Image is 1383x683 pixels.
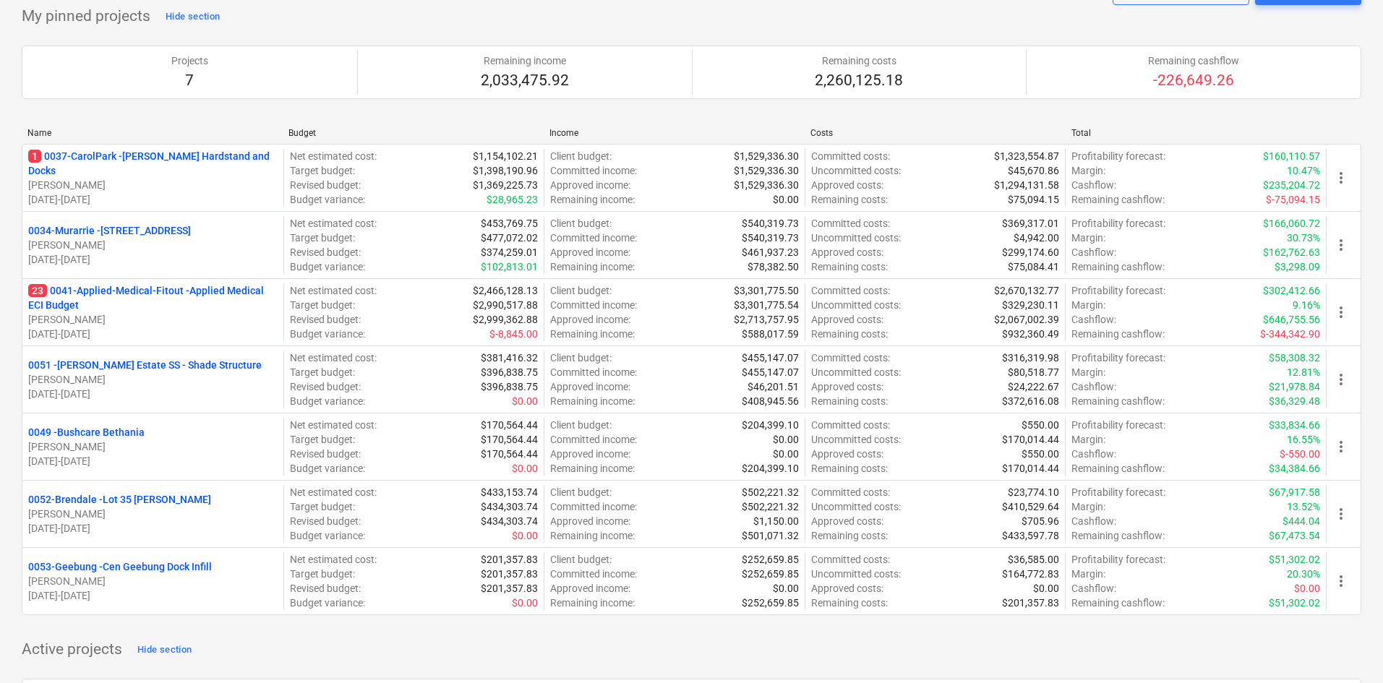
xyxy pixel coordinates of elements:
p: Approved income : [550,447,630,461]
p: 0051 - [PERSON_NAME] Estate SS - Shade Structure [28,358,262,372]
p: $502,221.32 [742,499,799,514]
p: $46,201.51 [748,379,799,394]
p: $0.00 [512,596,538,610]
p: Margin : [1071,432,1105,447]
div: Costs [810,128,1060,138]
p: Approved income : [550,379,630,394]
p: $588,017.59 [742,327,799,341]
p: Revised budget : [290,312,361,327]
p: $455,147.07 [742,365,799,379]
p: $170,564.44 [481,432,538,447]
p: $0.00 [1294,581,1320,596]
button: Hide section [134,638,195,661]
p: $201,357.83 [481,552,538,567]
p: $67,917.58 [1269,485,1320,499]
p: Committed income : [550,432,637,447]
p: Profitability forecast : [1071,149,1165,163]
p: Target budget : [290,499,355,514]
p: $33,834.66 [1269,418,1320,432]
p: -226,649.26 [1148,71,1239,91]
p: $201,357.83 [481,567,538,581]
span: 23 [28,284,47,297]
p: Budget variance : [290,327,365,341]
p: Uncommitted costs : [811,365,901,379]
p: Budget variance : [290,528,365,543]
span: more_vert [1332,438,1350,455]
iframe: Chat Widget [1311,614,1383,683]
div: 10037-CarolPark -[PERSON_NAME] Hardstand and Docks[PERSON_NAME][DATE]-[DATE] [28,149,278,207]
p: Remaining costs : [811,528,888,543]
p: $444.04 [1283,514,1320,528]
p: $381,416.32 [481,351,538,365]
p: $102,813.01 [481,259,538,274]
p: Remaining cashflow : [1071,528,1165,543]
p: $2,670,132.77 [994,283,1059,298]
p: $36,329.48 [1269,394,1320,408]
p: $550.00 [1022,447,1059,461]
p: Remaining costs : [811,596,888,610]
div: 0052-Brendale -Lot 35 [PERSON_NAME][PERSON_NAME][DATE]-[DATE] [28,492,278,536]
p: Budget variance : [290,259,365,274]
p: $235,204.72 [1263,178,1320,192]
p: [DATE] - [DATE] [28,387,278,401]
p: $164,772.83 [1002,567,1059,581]
p: Net estimated cost : [290,216,377,231]
p: $2,713,757.95 [734,312,799,327]
p: Revised budget : [290,581,361,596]
p: Approved income : [550,514,630,528]
p: Committed income : [550,499,637,514]
p: $170,564.44 [481,447,538,461]
p: $299,174.60 [1002,245,1059,259]
div: 230041-Applied-Medical-Fitout -Applied Medical ECI Budget[PERSON_NAME][DATE]-[DATE] [28,283,278,341]
p: Uncommitted costs : [811,231,901,245]
p: Committed costs : [811,485,890,499]
p: $502,221.32 [742,485,799,499]
p: 2,033,475.92 [481,71,569,91]
p: $204,399.10 [742,418,799,432]
p: $1,154,102.21 [473,149,538,163]
p: [PERSON_NAME] [28,574,278,588]
p: Committed income : [550,567,637,581]
p: Remaining cashflow : [1071,461,1165,476]
p: Remaining income : [550,394,635,408]
p: $540,319.73 [742,231,799,245]
p: 9.16% [1293,298,1320,312]
p: [PERSON_NAME] [28,439,278,454]
p: 30.73% [1287,231,1320,245]
p: Committed income : [550,365,637,379]
p: $51,302.02 [1269,552,1320,567]
p: Target budget : [290,432,355,447]
p: Remaining income : [550,461,635,476]
p: $24,222.67 [1008,379,1059,394]
p: $0.00 [1033,581,1059,596]
p: $-550.00 [1280,447,1320,461]
p: Target budget : [290,298,355,312]
p: $23,774.10 [1008,485,1059,499]
p: [DATE] - [DATE] [28,252,278,267]
p: Margin : [1071,365,1105,379]
p: $316,319.98 [1002,351,1059,365]
p: $1,294,131.58 [994,178,1059,192]
p: $4,942.00 [1014,231,1059,245]
div: Hide section [166,9,220,25]
p: Approved income : [550,245,630,259]
p: Remaining income : [550,259,635,274]
p: My pinned projects [22,7,150,27]
p: $-344,342.90 [1260,327,1320,341]
p: [DATE] - [DATE] [28,327,278,341]
p: Active projects [22,640,122,660]
p: Cashflow : [1071,379,1116,394]
p: $369,317.01 [1002,216,1059,231]
p: $550.00 [1022,418,1059,432]
p: 0041-Applied-Medical-Fitout - Applied Medical ECI Budget [28,283,278,312]
p: $78,382.50 [748,259,799,274]
p: Approved costs : [811,245,883,259]
p: Revised budget : [290,514,361,528]
p: $0.00 [512,528,538,543]
div: Name [27,128,277,138]
p: Revised budget : [290,245,361,259]
p: $410,529.64 [1002,499,1059,514]
p: $1,529,336.30 [734,149,799,163]
p: Remaining costs [815,53,903,68]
